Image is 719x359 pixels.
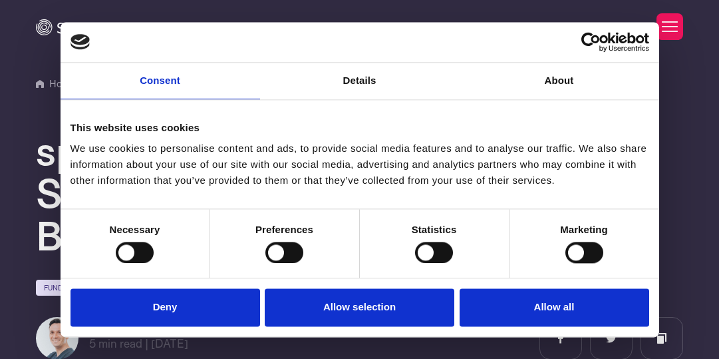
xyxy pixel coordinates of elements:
strong: Statistics [412,224,457,235]
div: This website uses cookies [71,120,649,136]
a: Home [36,76,75,92]
a: Fundamentals [36,280,110,296]
a: Consent [61,63,260,99]
a: About [460,63,659,99]
a: Usercentrics Cookiebot - opens in a new window [533,32,649,52]
a: Details [260,63,460,99]
h1: sprintf and snprintf C Functions – Syntax, Examples, and Security Best Practices [36,129,683,257]
span: 5 [89,336,96,350]
strong: Necessary [110,224,160,235]
strong: Preferences [255,224,313,235]
span: min read | [89,336,148,350]
img: logo [71,35,90,49]
button: Toggle Menu [656,13,683,40]
div: We use cookies to personalise content and ads, to provide social media features and to analyse ou... [71,141,649,188]
button: Allow selection [265,289,454,327]
button: Deny [71,289,260,327]
span: [DATE] [151,336,188,350]
strong: Marketing [560,224,608,235]
button: Allow all [460,289,649,327]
